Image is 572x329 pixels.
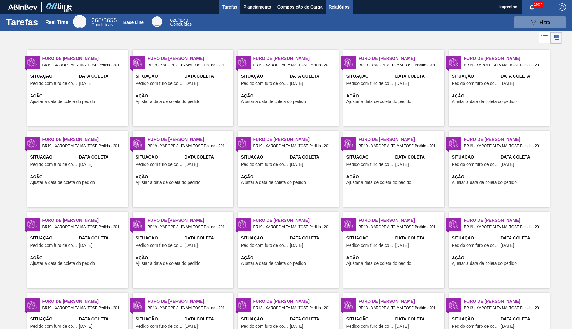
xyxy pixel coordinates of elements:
span: Data Coleta [79,316,127,322]
span: Furo de Coleta [42,55,128,62]
span: 30/08/2025 [79,81,93,86]
span: Tarefas [222,3,237,11]
span: Situação [136,235,183,241]
span: Situação [346,316,394,322]
span: Ação [452,255,548,261]
span: Situação [452,235,499,241]
span: Pedido com furo de coleta [30,162,78,167]
span: Pedido com furo de coleta [136,81,183,86]
span: Data Coleta [395,235,443,241]
span: Pedido com furo de coleta [241,243,288,248]
span: BR13 - XAROPE ALTA MALTOSE Pedido - 2015675 [359,305,439,311]
span: Data Coleta [501,316,548,322]
span: Ação [241,93,337,99]
span: Data Coleta [501,73,548,79]
span: Data Coleta [290,316,337,322]
span: Data Coleta [395,73,443,79]
span: Ajustar a data de coleta do pedido [30,180,95,185]
span: Data Coleta [79,73,127,79]
span: Furo de Coleta [359,136,444,143]
span: Furo de Coleta [359,217,444,224]
span: Ação [30,174,127,180]
span: Ação [136,174,232,180]
img: status [449,58,458,67]
span: Pedido com furo de coleta [452,81,499,86]
span: BR19 - XAROPE ALTA MALTOSE Pedido - 2016752 [253,62,334,68]
span: Ação [452,93,548,99]
span: Pedido com furo de coleta [136,243,183,248]
span: Ajustar a data de coleta do pedido [241,261,306,266]
button: Filtro [514,16,566,28]
span: 01/09/2025 [501,162,514,167]
span: 268 [91,17,101,24]
span: 01/09/2025 [290,162,303,167]
span: Situação [346,73,394,79]
span: 30/08/2025 [185,81,198,86]
img: status [133,301,142,310]
span: Situação [136,316,183,322]
img: status [449,301,458,310]
span: Situação [241,154,288,160]
span: Furo de Coleta [148,55,233,62]
span: Ação [136,255,232,261]
img: status [28,301,37,310]
span: Furo de Coleta [253,55,339,62]
img: status [449,220,458,229]
span: 01/09/2025 [290,243,303,248]
span: Pedido com furo de coleta [30,81,78,86]
span: Ação [346,255,443,261]
span: 628 [170,18,177,23]
span: 02/09/2025 [501,81,514,86]
span: Ajustar a data de coleta do pedido [30,261,95,266]
span: Pedido com furo de coleta [136,324,183,329]
img: status [133,139,142,148]
div: Visão em Lista [539,32,550,44]
span: Situação [30,316,78,322]
span: / 4248 [170,18,188,23]
span: Situação [346,235,394,241]
img: status [449,139,458,148]
span: BR19 - XAROPE ALTA MALTOSE Pedido - 2016795 [464,143,545,149]
span: Furo de Coleta [253,298,339,305]
span: Ação [30,93,127,99]
span: Pedido com furo de coleta [241,324,288,329]
span: Furo de Coleta [42,136,128,143]
span: Relatórios [329,3,350,11]
img: status [238,139,248,148]
span: Situação [452,316,499,322]
span: Furo de Coleta [148,298,233,305]
span: Furo de Coleta [148,217,233,224]
span: Furo de Coleta [148,136,233,143]
span: Ajustar a data de coleta do pedido [452,261,517,266]
span: Furo de Coleta [42,217,128,224]
span: Data Coleta [501,154,548,160]
span: BR19 - XAROPE ALTA MALTOSE Pedido - 2016869 [359,224,439,230]
span: 01/09/2025 [395,162,409,167]
h1: Tarefas [6,19,38,26]
span: Data Coleta [79,154,127,160]
span: Data Coleta [290,73,337,79]
span: Data Coleta [290,235,337,241]
span: Pedido com furo de coleta [30,243,78,248]
span: Pedido com furo de coleta [346,243,394,248]
div: Visão em Cards [550,32,562,44]
span: 28/08/2025 [185,324,198,329]
img: status [238,220,248,229]
span: BR19 - XAROPE ALTA MALTOSE Pedido - 2015536 [148,62,229,68]
span: Ação [136,93,232,99]
img: TNhmsLtSVTkK8tSr43FrP2fwEKptu5GPRR3wAAAABJRU5ErkJggg== [8,4,37,10]
span: Furo de Coleta [359,298,444,305]
span: BR19 - XAROPE ALTA MALTOSE Pedido - 2016755 [42,143,123,149]
span: 02/09/2025 [395,81,409,86]
span: Furo de Coleta [359,55,444,62]
span: Ajustar a data de coleta do pedido [346,261,412,266]
span: Planejamento [244,3,271,11]
span: Furo de Coleta [253,136,339,143]
span: Ação [346,174,443,180]
div: Base Line [170,18,192,26]
span: Situação [30,73,78,79]
span: Situação [241,73,288,79]
span: BR19 - XAROPE ALTA MALTOSE Pedido - 2016756 [148,143,229,149]
span: Situação [241,235,288,241]
span: Ajustar a data de coleta do pedido [30,99,95,104]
